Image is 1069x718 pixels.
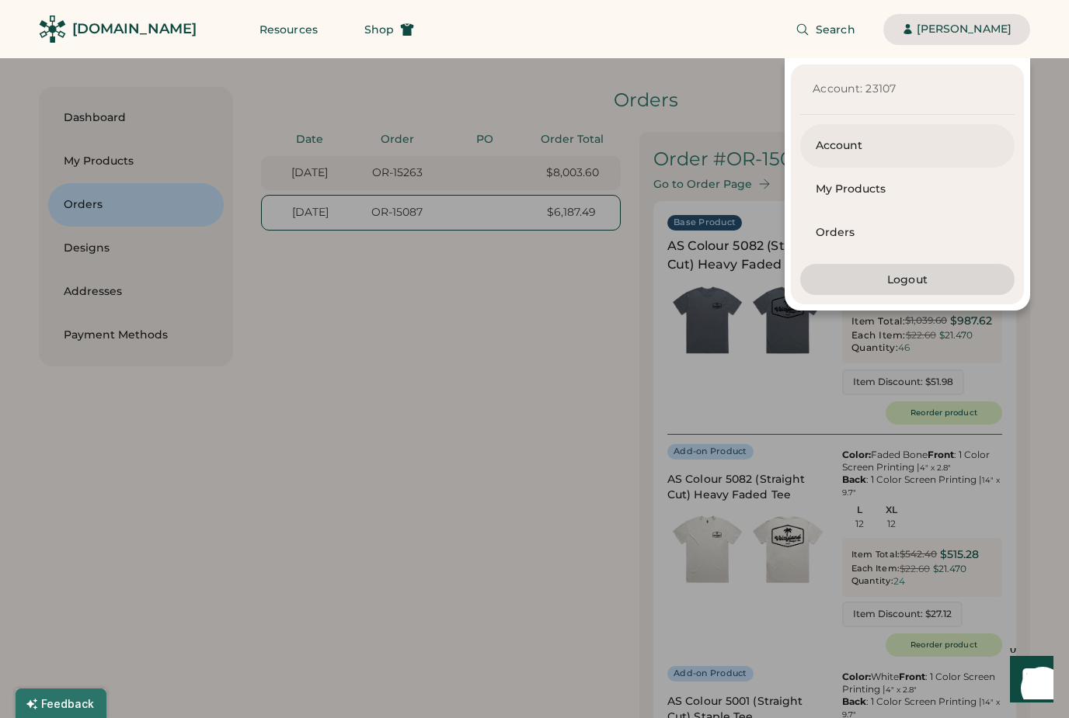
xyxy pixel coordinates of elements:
[777,14,874,45] button: Search
[917,22,1012,37] div: [PERSON_NAME]
[995,648,1062,715] iframe: Front Chat
[39,16,66,43] img: Rendered Logo - Screens
[364,24,394,35] span: Shop
[816,182,999,197] div: My Products
[346,14,433,45] button: Shop
[241,14,336,45] button: Resources
[816,24,855,35] span: Search
[800,264,1015,295] button: Logout
[813,82,1002,97] div: Account: 23107
[816,138,999,154] div: Account
[72,19,197,39] div: [DOMAIN_NAME]
[816,225,999,241] div: Orders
